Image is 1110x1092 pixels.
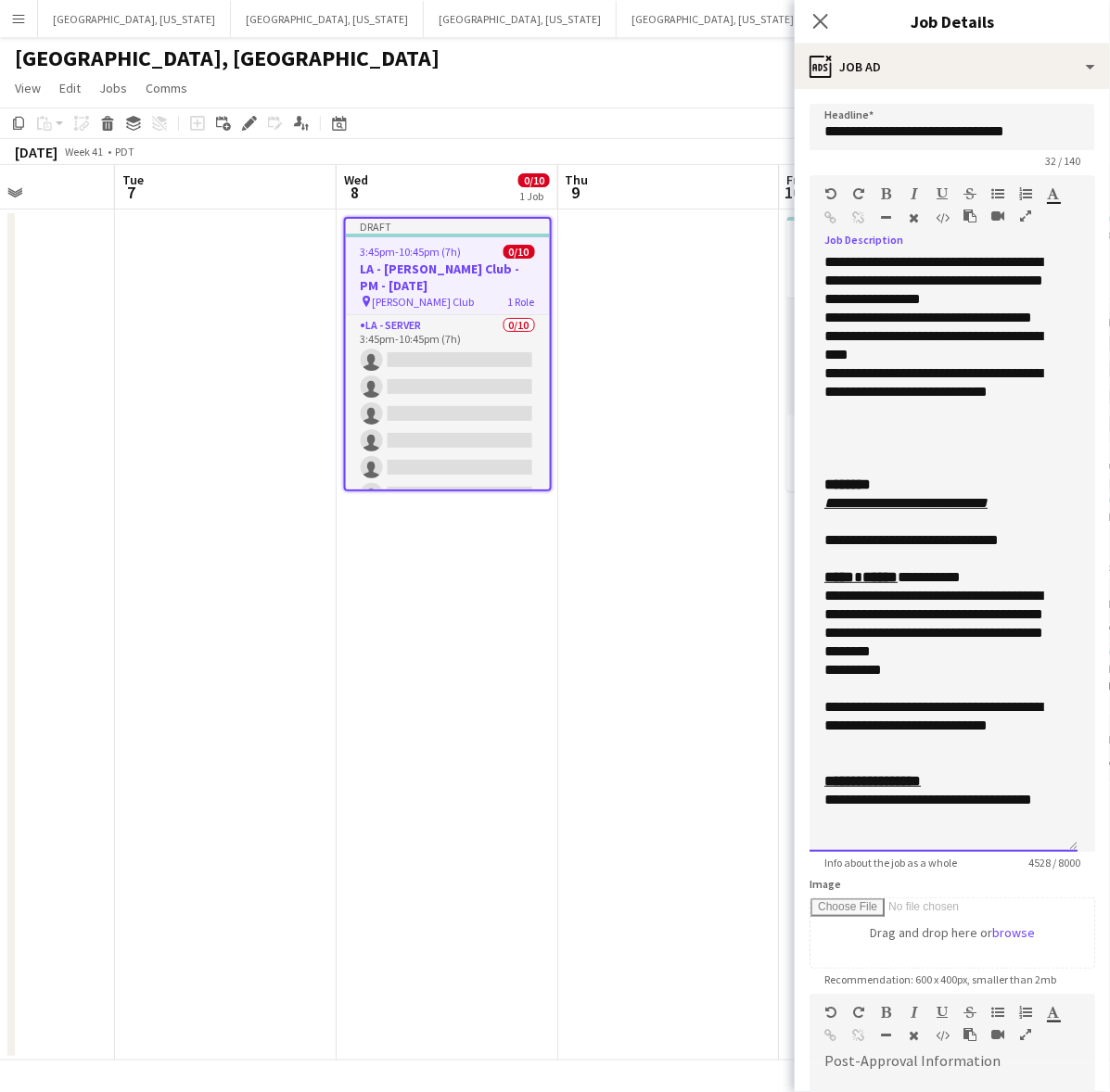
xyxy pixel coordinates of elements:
span: 0/10 [518,173,550,187]
app-card-role: LA - Server1A0/35:00pm-10:00pm (5h) [787,298,995,415]
a: View [7,76,48,100]
span: Fri [787,171,802,188]
button: Undo [824,1005,837,1020]
button: Undo [824,186,837,201]
a: Jobs [92,76,134,100]
app-card-role: LA - Server1A0/35:00pm-10:30pm (5h30m) [787,415,995,532]
button: Strikethrough [963,1005,976,1020]
button: Redo [852,186,865,201]
span: 32 / 140 [1030,154,1095,168]
button: Paste as plain text [963,209,976,223]
button: [GEOGRAPHIC_DATA], [US_STATE] [424,1,617,37]
button: Clear Formatting [908,210,921,225]
span: 8 [341,182,368,203]
button: Fullscreen [1019,1027,1032,1042]
button: Paste as plain text [963,1027,976,1042]
span: 10 [785,182,802,203]
button: Unordered List [991,186,1004,201]
app-job-card: Draft3:45pm-10:45pm (7h)0/10LA - [PERSON_NAME] Club - PM - [DATE] [PERSON_NAME] Club1 RoleLA - Se... [344,217,552,491]
span: View [15,80,41,96]
div: Job Ad [795,44,1110,89]
button: Redo [852,1005,865,1020]
h1: [GEOGRAPHIC_DATA], [GEOGRAPHIC_DATA] [15,44,440,72]
button: Underline [936,186,949,201]
span: 0/10 [504,245,535,259]
button: [GEOGRAPHIC_DATA], [US_STATE] [38,1,231,37]
button: [GEOGRAPHIC_DATA], [US_STATE] [231,1,424,37]
span: Thu [566,171,589,188]
h3: [PERSON_NAME] of LA - [DATE] [787,244,995,277]
div: 1 Job [519,189,549,203]
span: Info about the job as a whole [810,856,972,870]
span: Edit [59,80,81,96]
span: [PERSON_NAME] Club [373,295,475,309]
h3: Job Details [795,9,1110,33]
span: 4528 / 8000 [1014,856,1095,870]
button: Italic [908,186,921,201]
button: Ordered List [1019,186,1032,201]
button: Horizontal Line [880,1028,893,1043]
button: Strikethrough [963,186,976,201]
span: Wed [344,171,368,188]
button: Bold [880,186,893,201]
span: 1 Role [508,295,535,309]
span: 7 [120,182,144,203]
div: PDT [115,145,134,159]
div: Draft [346,219,550,234]
button: HTML Code [936,210,949,225]
button: [GEOGRAPHIC_DATA], [US_STATE] [617,1,810,37]
button: Horizontal Line [880,210,893,225]
app-card-role: LA - Server0/103:45pm-10:45pm (7h) [346,315,550,620]
button: Insert video [991,1027,1004,1042]
button: HTML Code [936,1028,949,1043]
span: Jobs [99,80,127,96]
span: Comms [146,80,187,96]
div: [DATE] [15,143,57,161]
span: Recommendation: 600 x 400px, smaller than 2mb [810,972,1071,986]
h3: LA - [PERSON_NAME] Club - PM - [DATE] [346,260,550,294]
a: Comms [138,76,195,100]
button: Text Color [1047,186,1060,201]
app-job-card: 5:00pm-10:30pm (5h30m)0/6[PERSON_NAME] of LA - [DATE] Ebell of LA2 RolesLA - Server1A0/35:00pm-10... [787,217,995,491]
span: 9 [563,182,589,203]
a: Edit [52,76,88,100]
button: Text Color [1047,1005,1060,1020]
button: Insert video [991,209,1004,223]
span: Tue [122,171,144,188]
button: Clear Formatting [908,1028,921,1043]
button: Italic [908,1005,921,1020]
button: Bold [880,1005,893,1020]
button: Underline [936,1005,949,1020]
span: 3:45pm-10:45pm (7h) [361,245,462,259]
button: Ordered List [1019,1005,1032,1020]
span: Week 41 [61,145,108,159]
button: Fullscreen [1019,209,1032,223]
button: Unordered List [991,1005,1004,1020]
